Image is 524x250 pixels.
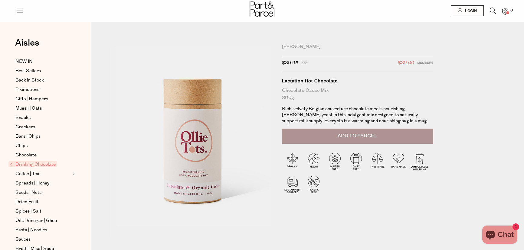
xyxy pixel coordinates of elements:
[15,86,70,93] a: Promotions
[367,151,388,172] img: P_P-ICONS-Live_Bec_V11_Fair_Trade.svg
[303,174,324,195] img: P_P-ICONS-Live_Bec_V11_Plastic_Free.svg
[282,59,298,67] span: $39.95
[15,217,57,224] span: Oils | Vinegar | Ghee
[451,5,484,16] a: Login
[15,198,70,206] a: Dried Fruit
[346,151,367,172] img: P_P-ICONS-Live_Bec_V11_Dairy_Free.svg
[282,151,303,172] img: P_P-ICONS-Live_Bec_V11_Organic.svg
[15,226,47,234] span: Pasta | Noodles
[282,174,303,195] img: P_P-ICONS-Live_Bec_V11_Sustainable_Sourced.svg
[15,58,70,65] a: NEW IN
[480,226,519,245] inbox-online-store-chat: Shopify online store chat
[463,8,477,14] span: Login
[15,123,35,131] span: Crackers
[324,151,346,172] img: P_P-ICONS-Live_Bec_V11_Gluten_Free.svg
[15,189,41,196] span: Seeds | Nuts
[15,236,70,243] a: Sauces
[282,106,433,124] p: Rich, velvety Belgian couverture chocolate meets nourishing [PERSON_NAME] yeast in this indulgent...
[15,170,70,178] a: Coffee | Tea
[282,129,433,144] button: Add to Parcel
[15,198,39,206] span: Dried Fruit
[303,151,324,172] img: P_P-ICONS-Live_Bec_V11_Vegan.svg
[15,217,70,224] a: Oils | Vinegar | Ghee
[409,151,430,172] img: P_P-ICONS-Live_Bec_V11_Compostable_Wrapping.svg
[338,133,377,139] span: Add to Parcel
[71,170,75,178] button: Expand/Collapse Coffee | Tea
[301,59,308,67] span: RRP
[15,226,70,234] a: Pasta | Noodles
[15,67,41,75] span: Best Sellers
[15,189,70,196] a: Seeds | Nuts
[15,77,70,84] a: Back In Stock
[282,78,433,84] div: Lactation Hot Chocolate
[15,133,70,140] a: Bars | Chips
[15,67,70,75] a: Best Sellers
[282,44,433,50] div: [PERSON_NAME]
[15,133,41,140] span: Bars | Chips
[15,36,39,50] span: Aisles
[15,152,70,159] a: Chocolate
[109,46,273,239] img: Lactation Hot Chocolate
[509,8,514,13] span: 0
[10,161,70,168] a: Drinking Chocolate
[15,105,70,112] a: Muesli | Oats
[282,87,433,101] div: Chocolate Cacao Mix 300g
[15,114,31,121] span: Snacks
[15,38,39,53] a: Aisles
[388,151,409,172] img: P_P-ICONS-Live_Bec_V11_Handmade.svg
[250,2,274,17] img: Part&Parcel
[15,180,70,187] a: Spreads | Honey
[15,114,70,121] a: Snacks
[15,58,33,65] span: NEW IN
[15,208,41,215] span: Spices | Salt
[15,180,49,187] span: Spreads | Honey
[15,142,70,149] a: Chips
[15,236,31,243] span: Sauces
[15,77,44,84] span: Back In Stock
[15,170,39,178] span: Coffee | Tea
[15,152,37,159] span: Chocolate
[398,59,414,67] span: $32.00
[502,8,508,14] a: 0
[15,123,70,131] a: Crackers
[8,161,57,167] span: Drinking Chocolate
[15,105,42,112] span: Muesli | Oats
[15,86,39,93] span: Promotions
[15,208,70,215] a: Spices | Salt
[15,95,70,103] a: Gifts | Hampers
[15,95,48,103] span: Gifts | Hampers
[417,59,433,67] span: Members
[15,142,28,149] span: Chips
